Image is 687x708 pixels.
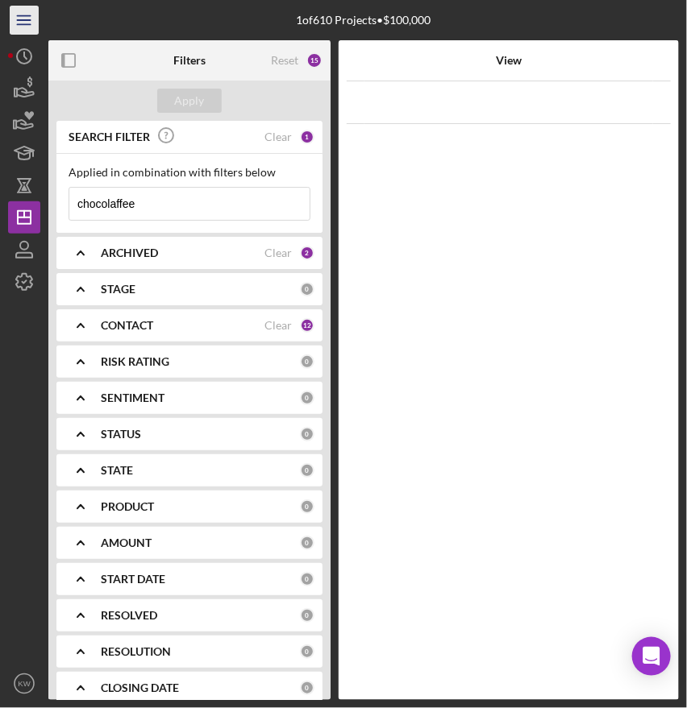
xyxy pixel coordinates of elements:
b: STATUS [101,428,141,441]
div: 0 [300,282,314,296]
div: 1 [300,130,314,144]
b: SEARCH FILTER [69,130,150,143]
div: 0 [300,644,314,659]
div: 0 [300,354,314,369]
b: STATE [101,464,133,477]
div: View [365,54,652,67]
div: 15 [306,52,323,68]
div: 2 [300,246,314,260]
b: CONTACT [101,319,153,332]
div: Clear [264,130,292,143]
b: RESOLVED [101,609,157,622]
b: RESOLUTION [101,645,171,658]
b: Filters [173,54,206,67]
b: START DATE [101,573,165,586]
div: 1 of 610 Projects • $100,000 [297,14,431,27]
div: 0 [300,499,314,514]
div: 0 [300,681,314,695]
b: PRODUCT [101,500,154,513]
b: STAGE [101,283,135,296]
div: 0 [300,536,314,550]
b: AMOUNT [101,536,152,549]
b: CLOSING DATE [101,681,179,694]
div: Clear [264,246,292,259]
button: KW [8,668,40,700]
div: Clear [264,319,292,332]
div: 0 [300,608,314,623]
div: Reset [271,54,298,67]
div: Applied in combination with filters below [69,166,310,179]
div: 12 [300,318,314,333]
div: 0 [300,391,314,405]
div: Open Intercom Messenger [632,637,671,676]
div: 0 [300,572,314,586]
div: 0 [300,427,314,441]
div: 0 [300,463,314,478]
text: KW [18,680,31,689]
b: RISK RATING [101,355,169,368]
button: Apply [157,89,222,113]
b: ARCHIVED [101,246,158,259]
b: SENTIMENT [101,391,164,404]
div: Apply [175,89,205,113]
